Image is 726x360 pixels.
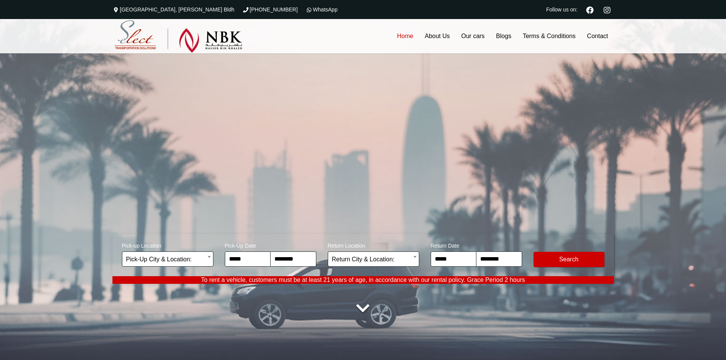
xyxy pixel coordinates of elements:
span: Pick-Up Date [225,238,316,251]
a: Terms & Conditions [517,19,582,53]
span: Pick-Up City & Location: [122,251,213,267]
img: Select Rent a Car [114,20,242,53]
span: Return Date [431,238,522,251]
a: [PHONE_NUMBER] [242,6,298,13]
span: Pick-up Location [122,238,213,251]
a: Facebook [583,5,597,14]
button: Modify Search [534,252,604,267]
a: Our cars [455,19,490,53]
a: Contact [581,19,614,53]
span: Return Location [328,238,419,251]
span: Pick-Up City & Location: [126,252,209,267]
p: To rent a vehicle, customers must be at least 21 years of age, in accordance with our rental poli... [112,276,614,284]
a: About Us [419,19,455,53]
a: WhatsApp [305,6,338,13]
a: Instagram [601,5,614,14]
a: Home [391,19,419,53]
span: Return City & Location: [328,251,419,267]
span: Return City & Location: [332,252,415,267]
a: Blogs [490,19,517,53]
